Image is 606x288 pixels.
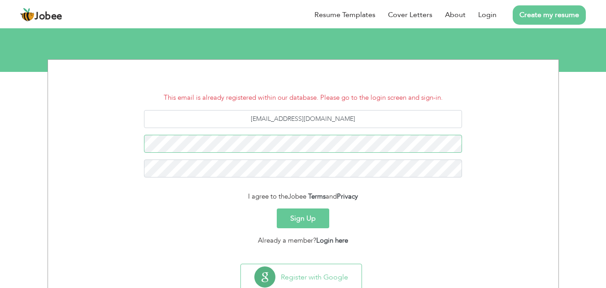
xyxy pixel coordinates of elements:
img: jobee.io [20,8,35,22]
a: About [445,9,466,20]
a: Create my resume [513,5,586,25]
a: Cover Letters [388,9,432,20]
button: Sign Up [277,208,329,228]
a: Jobee [20,8,62,22]
a: Terms [308,192,326,201]
span: Jobee [288,192,306,201]
li: This email is already registered within our database. Please go to the login screen and sign-in. [55,93,552,103]
a: Login [478,9,497,20]
a: Resume Templates [314,9,375,20]
a: Privacy [337,192,358,201]
input: Email [144,110,462,128]
div: I agree to the and [55,191,552,202]
div: Already a member? [55,235,552,246]
a: Login here [316,236,348,245]
span: Jobee [35,12,62,22]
